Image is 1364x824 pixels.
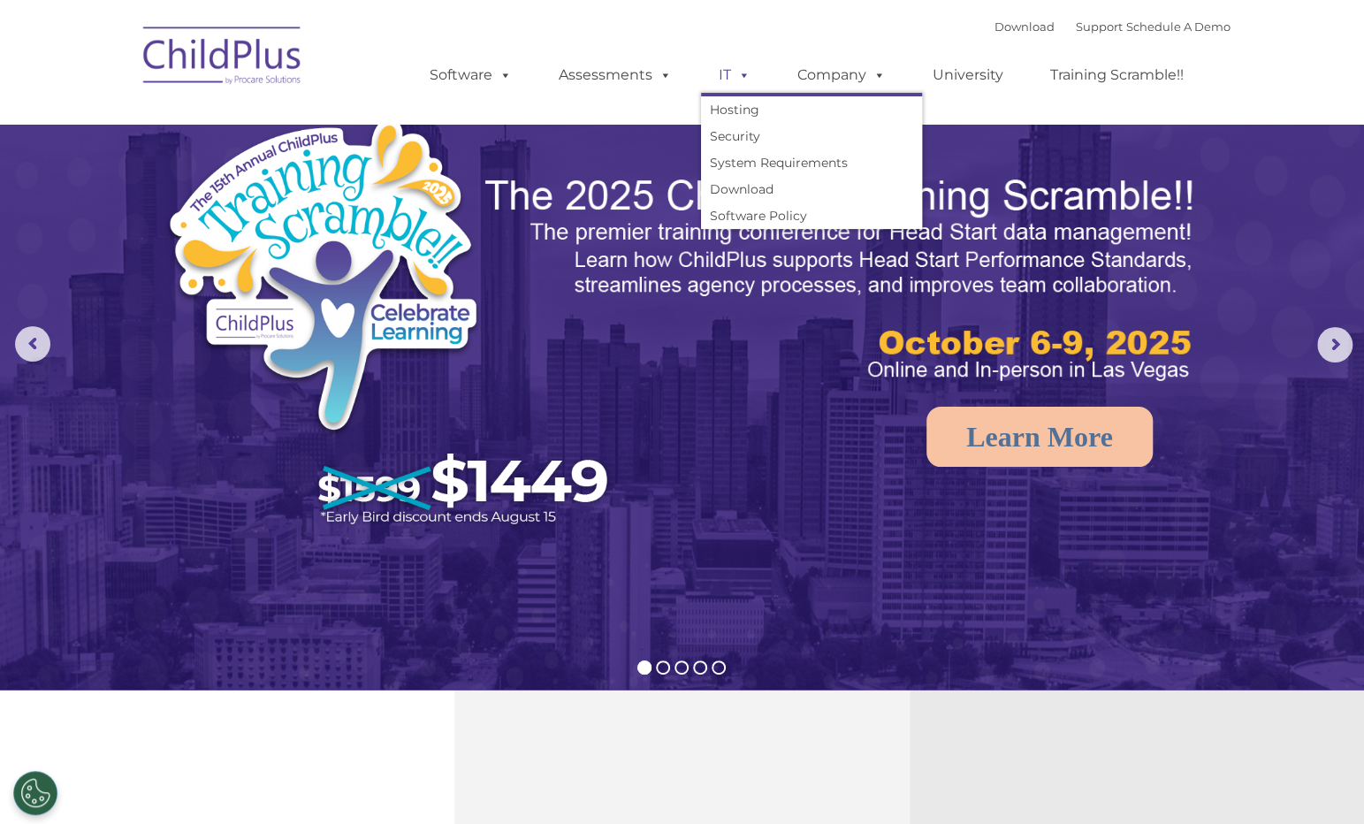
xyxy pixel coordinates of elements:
a: Assessments [541,57,690,93]
a: Schedule A Demo [1126,19,1231,34]
a: Learn More [926,407,1153,467]
a: University [915,57,1021,93]
a: Company [780,57,903,93]
a: Hosting [701,96,922,123]
a: Software Policy [701,202,922,229]
a: Download [701,176,922,202]
font: | [994,19,1231,34]
a: IT [701,57,768,93]
span: Last name [246,117,300,130]
img: ChildPlus by Procare Solutions [134,14,311,103]
a: Security [701,123,922,149]
a: System Requirements [701,149,922,176]
a: Software [412,57,530,93]
a: Training Scramble!! [1033,57,1201,93]
iframe: Chat Widget [1075,633,1364,824]
span: Phone number [246,189,321,202]
button: Cookies Settings [13,771,57,815]
a: Download [994,19,1055,34]
a: Support [1076,19,1123,34]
